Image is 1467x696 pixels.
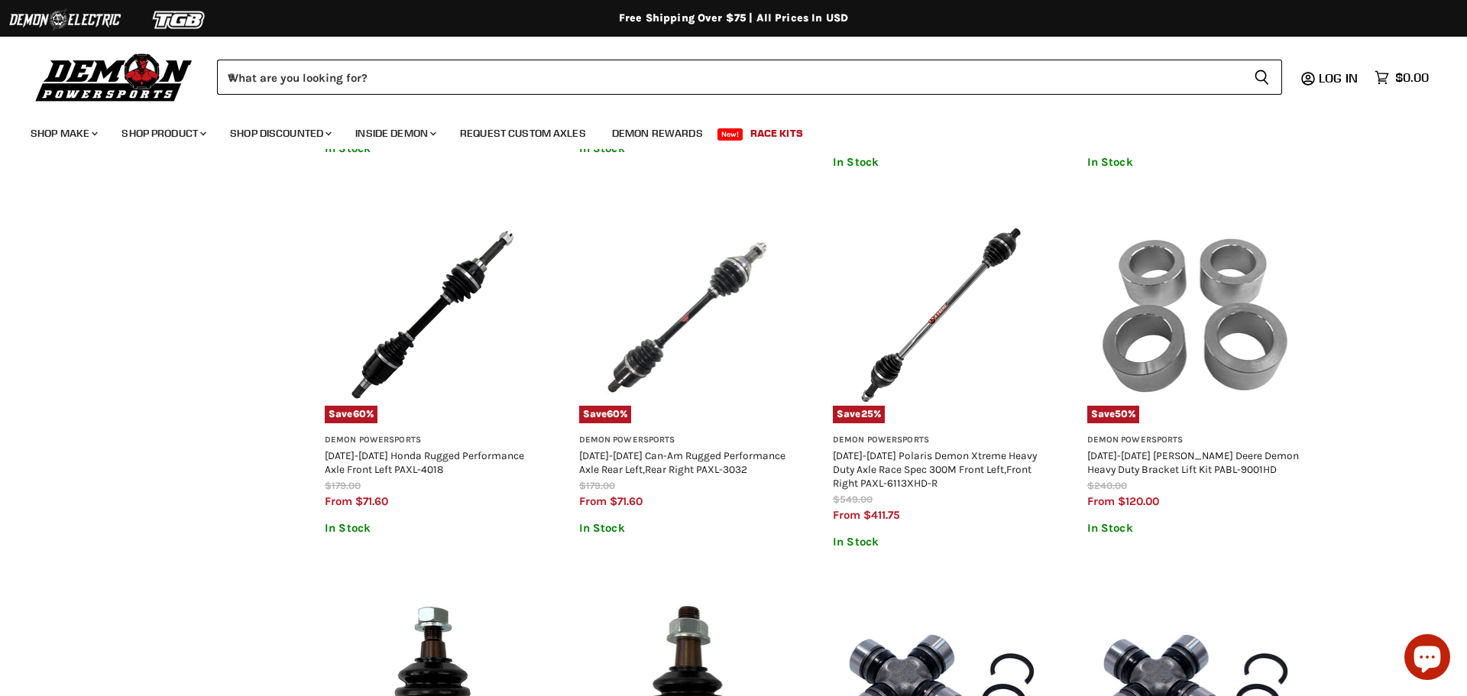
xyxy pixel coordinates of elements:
[579,449,785,475] a: [DATE]-[DATE] Can-Am Rugged Performance Axle Rear Left,Rear Right PAXL-3032
[325,435,541,446] h3: Demon Powersports
[1312,71,1367,85] a: Log in
[19,112,1425,149] ul: Main menu
[1087,435,1303,446] h3: Demon Powersports
[110,118,215,149] a: Shop Product
[217,60,1242,95] input: When autocomplete results are available use up and down arrows to review and enter to select
[1087,406,1140,422] span: Save %
[861,408,873,419] span: 25
[219,118,341,149] a: Shop Discounted
[607,408,620,419] span: 60
[739,118,814,149] a: Race Kits
[19,118,107,149] a: Shop Make
[833,207,1049,423] a: 2022-2024 Polaris Demon Xtreme Heavy Duty Axle Race Spec 300M Front Left,Front Right PAXL-6113XHD...
[353,408,366,419] span: 60
[1087,522,1303,535] p: In Stock
[325,494,352,508] span: from
[610,494,643,508] span: $71.60
[601,118,714,149] a: Demon Rewards
[579,207,795,423] a: 2016-2020 Can-Am Rugged Performance Axle Rear Left,Rear Right PAXL-3032Save60%
[325,522,541,535] p: In Stock
[449,118,597,149] a: Request Custom Axles
[579,480,615,491] span: $179.00
[833,406,885,422] span: Save %
[1087,207,1303,423] a: 2018-2024 John Deere Demon Heavy Duty Bracket Lift Kit PABL-9001HDSave50%
[833,536,1049,549] p: In Stock
[717,128,743,141] span: New!
[833,207,1049,423] img: 2022-2024 Polaris Demon Xtreme Heavy Duty Axle Race Spec 300M Front Left,Front Right PAXL-6113XHD-R
[579,207,795,423] img: 2016-2020 Can-Am Rugged Performance Axle Rear Left,Rear Right PAXL-3032
[122,11,1345,25] div: Free Shipping Over $75 | All Prices In USD
[833,156,1049,169] p: In Stock
[1367,66,1436,89] a: $0.00
[1242,60,1282,95] button: Search
[1087,494,1115,508] span: from
[1087,480,1127,491] span: $240.00
[1087,449,1299,475] a: [DATE]-[DATE] [PERSON_NAME] Deere Demon Heavy Duty Bracket Lift Kit PABL-9001HD
[8,5,122,34] img: Demon Electric Logo 2
[1115,408,1128,419] span: 50
[325,449,524,475] a: [DATE]-[DATE] Honda Rugged Performance Axle Front Left PAXL-4018
[325,207,541,423] a: 2014-2018 Honda Rugged Performance Axle Front Left PAXL-4018Save60%
[325,480,361,491] span: $179.00
[579,406,632,422] span: Save %
[1395,70,1429,85] span: $0.00
[1087,207,1303,423] img: 2018-2024 John Deere Demon Heavy Duty Bracket Lift Kit PABL-9001HD
[344,118,445,149] a: Inside Demon
[1087,156,1303,169] p: In Stock
[833,508,860,522] span: from
[31,50,198,104] img: Demon Powersports
[122,5,237,34] img: TGB Logo 2
[579,435,795,446] h3: Demon Powersports
[1400,634,1455,684] inbox-online-store-chat: Shopify online store chat
[1319,70,1358,86] span: Log in
[217,60,1282,95] form: Product
[355,494,388,508] span: $71.60
[833,435,1049,446] h3: Demon Powersports
[325,207,541,423] img: 2014-2018 Honda Rugged Performance Axle Front Left PAXL-4018
[1118,494,1159,508] span: $120.00
[579,494,607,508] span: from
[833,449,1037,489] a: [DATE]-[DATE] Polaris Demon Xtreme Heavy Duty Axle Race Spec 300M Front Left,Front Right PAXL-611...
[863,508,900,522] span: $411.75
[833,494,873,505] span: $549.00
[579,522,795,535] p: In Stock
[325,406,377,422] span: Save %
